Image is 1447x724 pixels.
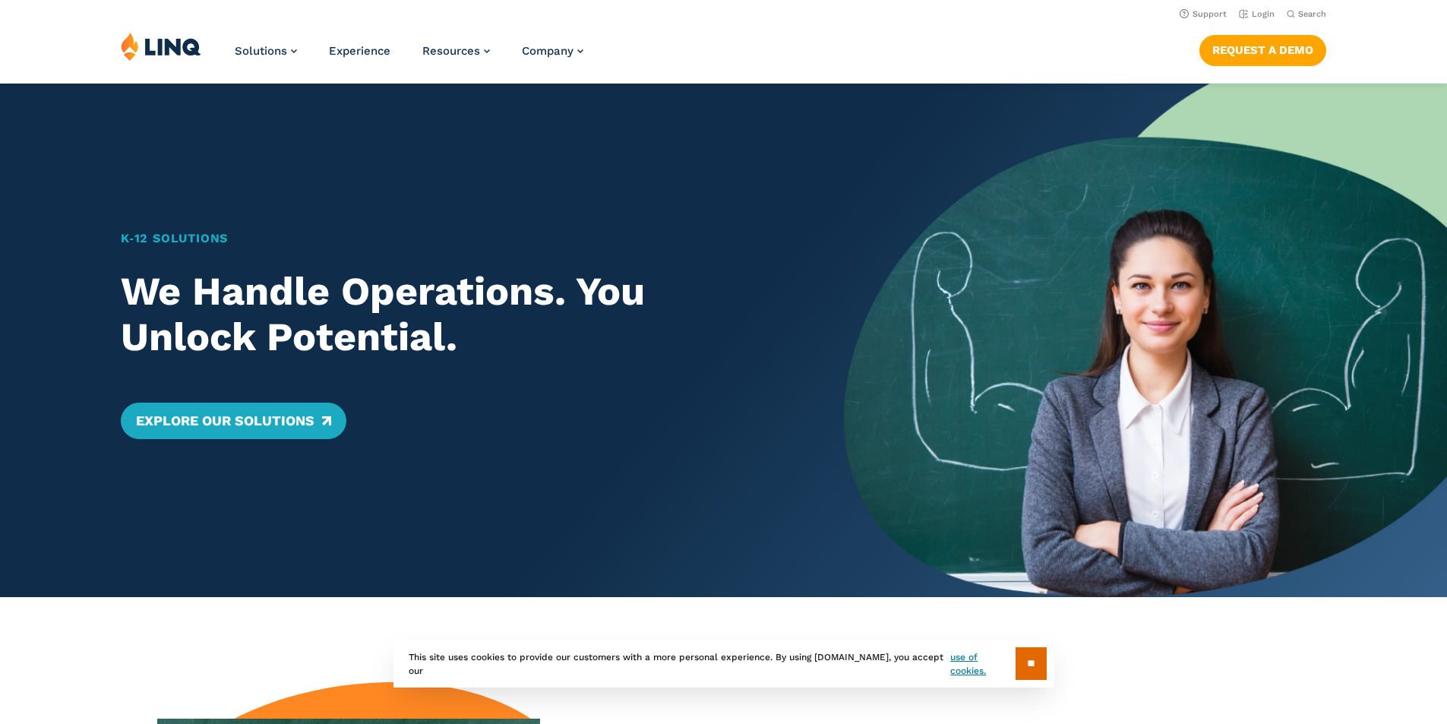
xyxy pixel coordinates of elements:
[235,44,287,58] span: Solutions
[235,32,583,82] nav: Primary Navigation
[121,269,785,360] h2: We Handle Operations. You Unlock Potential.
[522,44,583,58] a: Company
[121,403,346,439] a: Explore Our Solutions
[1199,35,1326,65] a: Request a Demo
[121,32,201,61] img: LINQ | K‑12 Software
[1287,8,1326,20] button: Open Search Bar
[422,44,480,58] span: Resources
[393,640,1054,688] div: This site uses cookies to provide our customers with a more personal experience. By using [DOMAIN...
[121,229,785,248] h1: K‑12 Solutions
[235,44,297,58] a: Solutions
[329,44,390,58] a: Experience
[844,84,1447,597] img: Home Banner
[1199,32,1326,65] nav: Button Navigation
[950,650,1015,678] a: use of cookies.
[1239,9,1275,19] a: Login
[1180,9,1227,19] a: Support
[1298,9,1326,19] span: Search
[422,44,490,58] a: Resources
[522,44,573,58] span: Company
